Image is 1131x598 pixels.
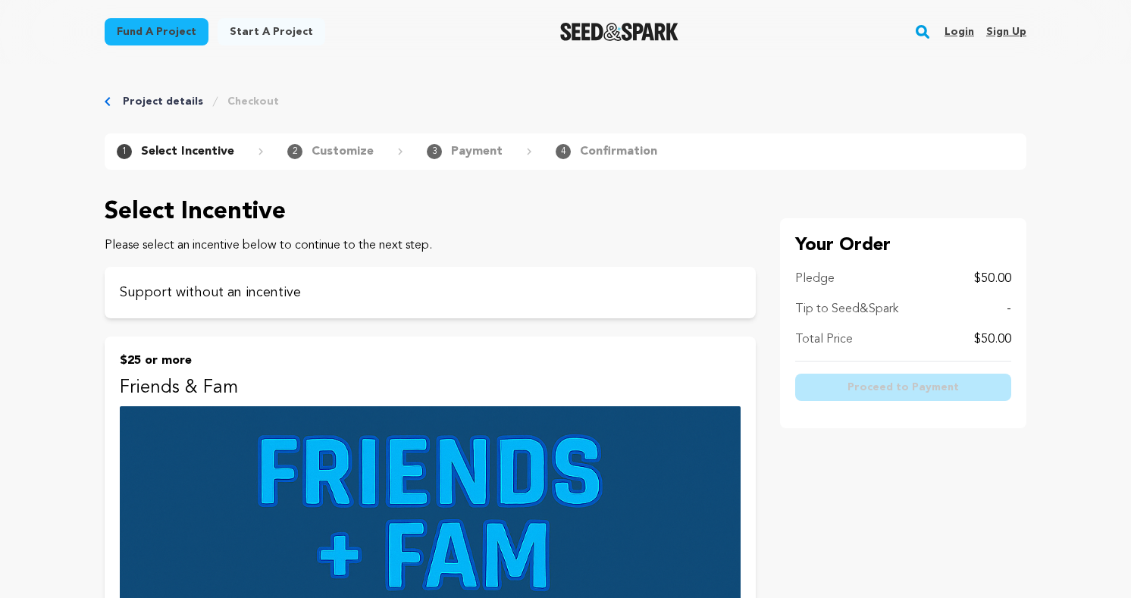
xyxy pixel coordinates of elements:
div: Breadcrumb [105,94,1026,109]
a: Sign up [986,20,1026,44]
p: $25 or more [120,352,741,370]
a: Checkout [227,94,279,109]
a: Seed&Spark Homepage [560,23,679,41]
p: Select Incentive [105,194,756,230]
img: Seed&Spark Logo Dark Mode [560,23,679,41]
p: Payment [451,142,503,161]
a: Project details [123,94,203,109]
p: Confirmation [580,142,657,161]
p: Customize [312,142,374,161]
p: Tip to Seed&Spark [795,300,898,318]
span: 4 [556,144,571,159]
p: Support without an incentive [120,282,741,303]
p: - [1007,300,1011,318]
a: Fund a project [105,18,208,45]
button: Proceed to Payment [795,374,1011,401]
a: Login [945,20,974,44]
span: Proceed to Payment [847,380,959,395]
p: $50.00 [974,270,1011,288]
p: Select Incentive [141,142,234,161]
p: Please select an incentive below to continue to the next step. [105,236,756,255]
span: 1 [117,144,132,159]
p: Pledge [795,270,835,288]
p: $50.00 [974,330,1011,349]
span: 3 [427,144,442,159]
p: Your Order [795,233,1011,258]
a: Start a project [218,18,325,45]
p: Total Price [795,330,853,349]
span: 2 [287,144,302,159]
p: Friends & Fam [120,376,741,400]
